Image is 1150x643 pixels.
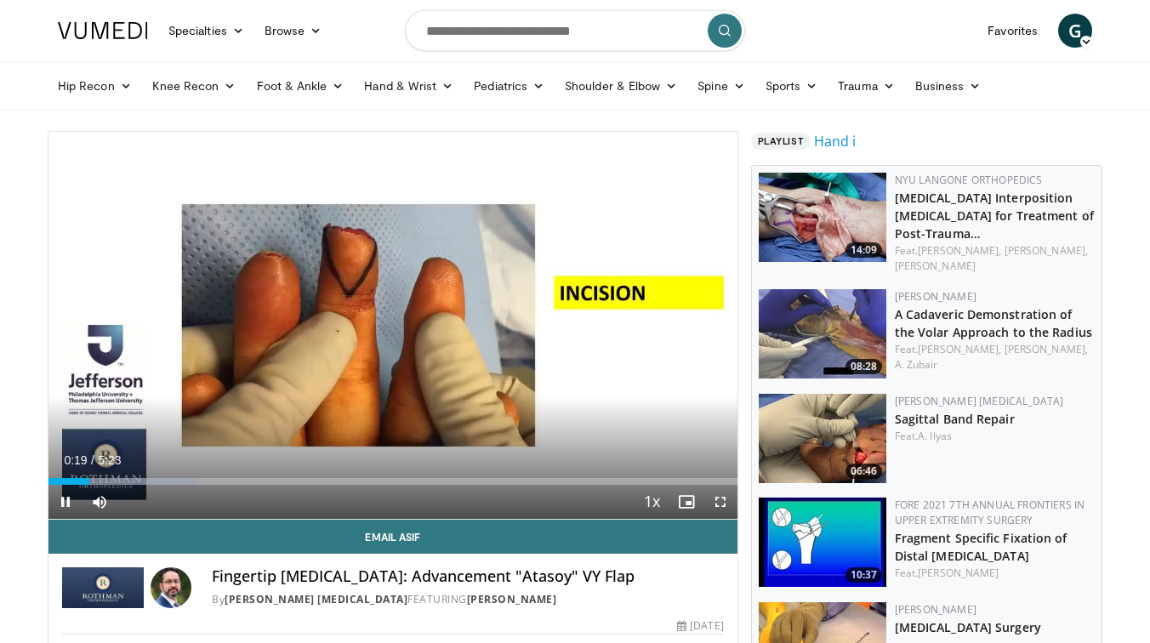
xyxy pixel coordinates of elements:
div: Feat. [895,342,1095,373]
a: [PERSON_NAME], [1005,243,1088,258]
video-js: Video Player [48,132,737,520]
a: Email Asif [48,520,737,554]
span: 08:28 [845,359,882,374]
img: 90296666-1f36-4e4f-abae-c614e14b4cd8.150x105_q85_crop-smart_upscale.jpg [759,394,886,483]
a: [PERSON_NAME], [1005,342,1088,356]
span: 0:19 [64,453,87,467]
a: Shoulder & Elbow [555,69,687,103]
a: Fragment Specific Fixation of Distal [MEDICAL_DATA] [895,530,1067,564]
a: 10:37 [759,498,886,587]
a: Specialties [158,14,254,48]
div: Feat. [895,243,1095,274]
a: Knee Recon [142,69,247,103]
a: Trauma [828,69,905,103]
button: Playback Rate [635,485,669,519]
a: A. Ilyas [918,429,952,443]
img: Avatar [151,567,191,608]
a: [PERSON_NAME] [895,602,976,617]
span: 5:23 [98,453,121,467]
img: 919eb891-5331-414c-9ce1-ba0cf9ebd897.150x105_q85_crop-smart_upscale.jpg [759,498,886,587]
a: NYU Langone Orthopedics [895,173,1043,187]
a: [PERSON_NAME] [918,566,999,580]
input: Search topics, interventions [405,10,745,51]
img: VuMedi Logo [58,22,148,39]
span: 06:46 [845,464,882,479]
span: / [91,453,94,467]
img: 93331b59-fbb9-4c57-9701-730327dcd1cb.jpg.150x105_q85_crop-smart_upscale.jpg [759,173,886,262]
a: 06:46 [759,394,886,483]
span: Playlist [751,133,811,150]
div: [DATE] [677,618,723,634]
a: [PERSON_NAME], [918,342,1001,356]
a: 14:09 [759,173,886,262]
a: [PERSON_NAME] [467,592,557,606]
a: Sports [755,69,828,103]
a: Hip Recon [48,69,142,103]
a: Favorites [977,14,1048,48]
a: [PERSON_NAME] [895,259,976,273]
a: [MEDICAL_DATA] Surgery [895,619,1041,635]
a: Spine [687,69,754,103]
a: Foot & Ankle [247,69,355,103]
button: Enable picture-in-picture mode [669,485,703,519]
button: Pause [48,485,83,519]
div: Progress Bar [48,478,737,485]
a: Sagittal Band Repair [895,411,1015,427]
a: Hand i [814,131,856,151]
a: Browse [254,14,333,48]
a: A. Zubair [895,357,938,372]
img: a8086feb-0b6f-42d6-96d7-49e869b0240e.150x105_q85_crop-smart_upscale.jpg [759,289,886,378]
img: Rothman Hand Surgery [62,567,144,608]
a: [PERSON_NAME] [MEDICAL_DATA] [895,394,1064,408]
a: [PERSON_NAME], [918,243,1001,258]
h4: Fingertip [MEDICAL_DATA]: Advancement "Atasoy" VY Flap [212,567,724,586]
a: A Cadaveric Demonstration of the Volar Approach to the Radius [895,306,1092,340]
div: Feat. [895,566,1095,581]
div: Feat. [895,429,1095,444]
a: [PERSON_NAME] [895,289,976,304]
span: 14:09 [845,242,882,258]
a: [PERSON_NAME] [MEDICAL_DATA] [225,592,407,606]
div: By FEATURING [212,592,724,607]
a: [MEDICAL_DATA] Interposition [MEDICAL_DATA] for Treatment of Post-Trauma… [895,190,1094,242]
button: Fullscreen [703,485,737,519]
a: 08:28 [759,289,886,378]
a: FORE 2021 7th Annual Frontiers in Upper Extremity Surgery [895,498,1085,527]
a: Hand & Wrist [354,69,464,103]
a: Pediatrics [464,69,555,103]
button: Mute [83,485,117,519]
a: Business [905,69,992,103]
span: 10:37 [845,567,882,583]
a: G [1058,14,1092,48]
